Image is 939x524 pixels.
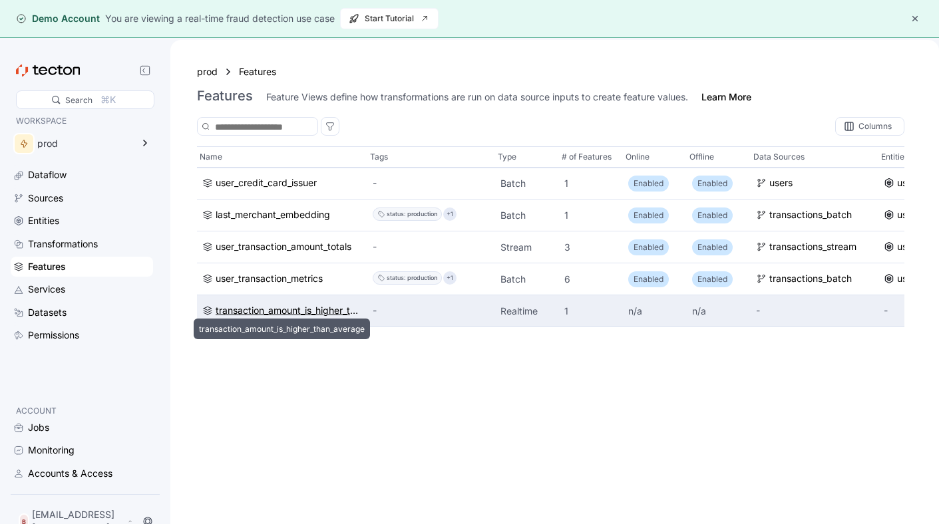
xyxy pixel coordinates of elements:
h3: Features [197,88,253,104]
a: Transformations [11,234,153,254]
div: Features [28,259,66,274]
div: prod [37,139,132,148]
p: Enabled [697,273,727,286]
a: Features [11,257,153,277]
div: Search [65,94,93,106]
div: transactions_batch [769,272,852,287]
a: Dataflow [11,165,153,185]
div: Dataflow [28,168,67,182]
a: transactions_stream [756,240,873,255]
p: Enabled [697,209,727,222]
div: Sources [28,191,63,205]
div: user_transaction_metrics [216,272,323,287]
div: Accounts & Access [28,466,112,481]
p: Enabled [634,241,663,254]
div: Transformations [28,237,98,251]
p: Realtime [500,305,554,318]
p: ACCOUNT [16,404,148,418]
div: status : [387,208,406,221]
a: Jobs [11,418,153,438]
div: Columns [858,122,892,130]
div: user [897,240,916,255]
a: user_transaction_amount_totals [202,240,362,255]
div: - [756,304,873,319]
p: Entities [881,150,908,164]
a: transactions_batch [756,272,873,287]
a: users [756,176,873,191]
p: Offline [689,150,714,164]
p: Batch [500,209,554,222]
div: Demo Account [16,12,100,25]
div: - [373,304,490,319]
div: ⌘K [100,92,116,107]
p: Enabled [634,209,663,222]
p: 1 [564,177,618,190]
p: n/a [628,305,681,318]
span: Start Tutorial [349,9,430,29]
p: Enabled [634,177,663,190]
div: status : [387,272,406,285]
p: WORKSPACE [16,114,148,128]
p: Stream [500,241,554,254]
div: Monitoring [28,443,75,458]
p: Online [626,150,650,164]
a: transactions_batch [756,208,873,223]
a: prod [197,65,218,79]
p: # of Features [562,150,612,164]
div: user_credit_card_issuer [216,176,317,191]
div: Search⌘K [16,90,154,109]
a: Permissions [11,325,153,345]
button: Start Tutorial [340,8,439,29]
a: Learn More [701,90,751,104]
div: - [373,176,490,191]
a: Services [11,279,153,299]
div: Jobs [28,420,49,435]
p: Tags [370,150,388,164]
a: Monitoring [11,440,153,460]
p: Data Sources [753,150,805,164]
p: 1 [564,209,618,222]
div: transaction_amount_is_higher_than_average [216,304,362,319]
a: user_transaction_metrics [202,272,362,287]
a: Datasets [11,303,153,323]
div: You are viewing a real-time fraud detection use case [105,11,335,26]
div: user [897,272,916,287]
div: Entities [28,213,59,228]
a: Entities [11,211,153,231]
div: last_merchant_embedding [216,208,330,223]
div: Datasets [28,305,67,320]
div: Feature Views define how transformations are run on data source inputs to create feature values. [266,90,688,104]
p: Batch [500,273,554,286]
p: +1 [447,272,453,285]
div: user_transaction_amount_totals [216,240,351,255]
div: Columns [835,117,904,136]
p: n/a [692,305,745,318]
p: Type [498,150,516,164]
p: 6 [564,273,618,286]
p: Name [200,150,222,164]
div: Services [28,282,65,297]
div: Permissions [28,328,79,342]
p: 1 [564,305,618,318]
p: Batch [500,177,554,190]
div: user [897,176,916,191]
a: last_merchant_embedding [202,208,362,223]
p: Enabled [634,273,663,286]
p: Enabled [697,241,727,254]
div: user [897,208,916,223]
div: production [407,272,437,285]
a: Sources [11,188,153,208]
a: transaction_amount_is_higher_than_average [202,304,362,319]
a: Features [239,65,285,79]
div: - [373,240,490,255]
div: transactions_batch [769,208,852,223]
p: Enabled [697,177,727,190]
div: production [407,208,437,221]
div: transactions_stream [769,240,856,255]
p: +1 [447,208,453,221]
div: users [769,176,793,191]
